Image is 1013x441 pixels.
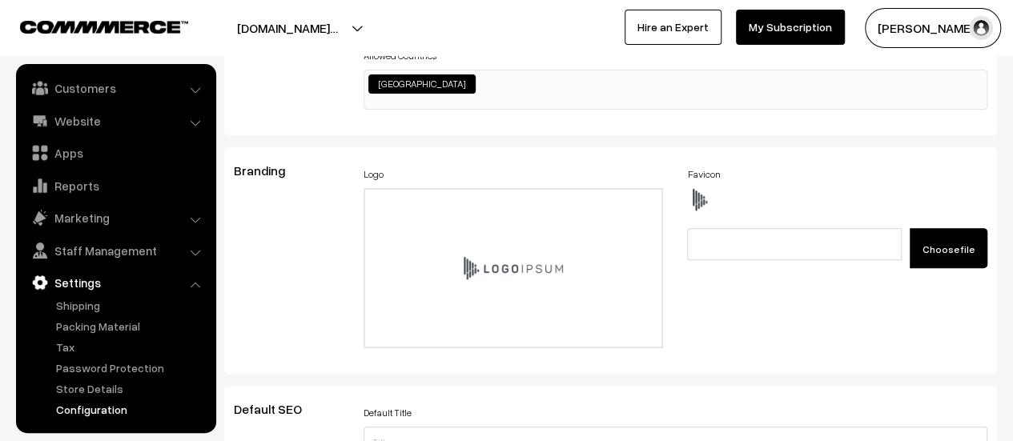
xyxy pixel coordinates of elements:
[364,167,384,182] label: Logo
[923,243,975,255] span: Choose file
[364,49,436,63] label: Allowed Countries
[20,21,188,33] img: COMMMERCE
[736,10,845,45] a: My Subscription
[20,236,211,265] a: Staff Management
[52,359,211,376] a: Password Protection
[234,162,304,178] span: Branding
[52,401,211,418] a: Configuration
[20,74,211,102] a: Customers
[368,74,476,94] li: India
[20,203,211,232] a: Marketing
[52,339,211,355] a: Tax
[969,16,993,40] img: user
[687,188,711,212] img: favicon.ico
[20,106,211,135] a: Website
[865,8,1001,48] button: [PERSON_NAME]
[20,268,211,297] a: Settings
[52,318,211,335] a: Packing Material
[52,380,211,397] a: Store Details
[20,138,211,167] a: Apps
[687,167,720,182] label: Favicon
[20,171,211,200] a: Reports
[181,8,394,48] button: [DOMAIN_NAME]…
[52,297,211,314] a: Shipping
[364,406,412,420] label: Default Title
[20,16,160,35] a: COMMMERCE
[625,10,722,45] a: Hire an Expert
[234,401,321,417] span: Default SEO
